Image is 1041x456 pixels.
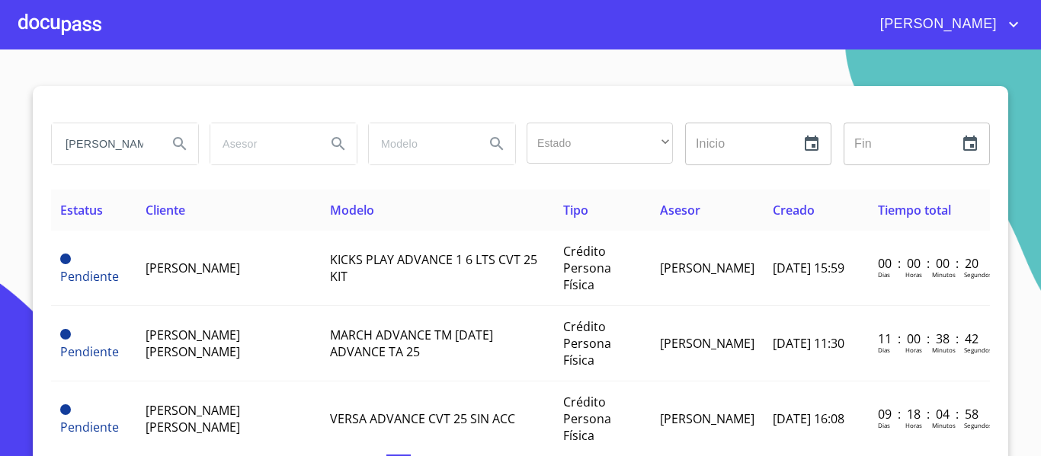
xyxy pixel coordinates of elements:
span: [PERSON_NAME] [660,410,754,427]
p: Minutos [932,346,956,354]
p: Segundos [964,421,992,429]
p: 11 : 00 : 38 : 42 [878,330,981,347]
input: search [369,123,472,164]
button: Search [479,126,515,162]
span: KICKS PLAY ADVANCE 1 6 LTS CVT 25 KIT [330,251,537,285]
p: Horas [905,270,922,279]
span: [PERSON_NAME] [PERSON_NAME] [146,327,240,360]
span: Tiempo total [878,202,951,218]
p: 00 : 00 : 00 : 20 [878,255,981,272]
span: [PERSON_NAME] [660,260,754,276]
input: search [52,123,155,164]
p: Horas [905,421,922,429]
span: VERSA ADVANCE CVT 25 SIN ACC [330,410,515,427]
span: Creado [773,202,815,218]
p: Minutos [932,270,956,279]
p: Dias [878,421,890,429]
span: Pendiente [60,254,71,264]
span: Tipo [563,202,588,218]
span: [PERSON_NAME] [660,335,754,352]
p: Segundos [964,346,992,354]
span: Pendiente [60,329,71,340]
span: Crédito Persona Física [563,318,611,368]
span: Cliente [146,202,185,218]
span: Pendiente [60,268,119,285]
span: [PERSON_NAME] [146,260,240,276]
span: [PERSON_NAME] [869,12,1004,37]
span: Modelo [330,202,374,218]
span: Asesor [660,202,700,218]
span: Crédito Persona Física [563,394,611,444]
span: Pendiente [60,419,119,435]
div: ​ [527,123,673,164]
span: [DATE] 15:59 [773,260,844,276]
span: [DATE] 16:08 [773,410,844,427]
span: Estatus [60,202,103,218]
span: Pendiente [60,343,119,360]
p: Dias [878,270,890,279]
button: Search [162,126,198,162]
span: [DATE] 11:30 [773,335,844,352]
span: Crédito Persona Física [563,243,611,293]
span: [PERSON_NAME] [PERSON_NAME] [146,402,240,435]
p: Minutos [932,421,956,429]
button: Search [320,126,357,162]
button: account of current user [869,12,1023,37]
p: Horas [905,346,922,354]
span: MARCH ADVANCE TM [DATE] ADVANCE TA 25 [330,327,493,360]
p: 09 : 18 : 04 : 58 [878,406,981,423]
p: Segundos [964,270,992,279]
span: Pendiente [60,404,71,415]
input: search [210,123,314,164]
p: Dias [878,346,890,354]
